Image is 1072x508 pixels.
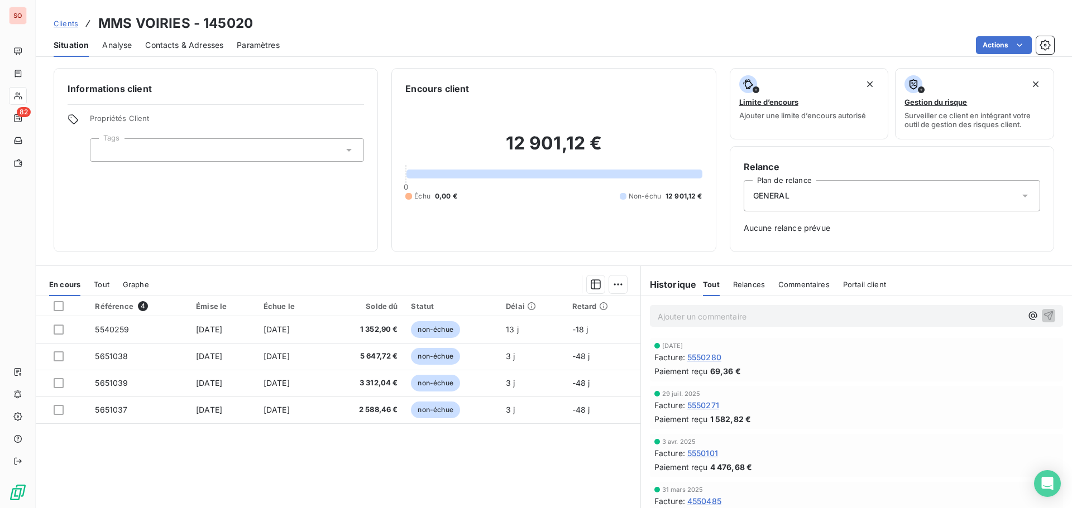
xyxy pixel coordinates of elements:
span: -48 j [572,351,590,361]
h6: Relance [744,160,1040,173]
span: Paiement reçu [654,413,708,425]
span: non-échue [411,375,460,391]
span: Paiement reçu [654,461,708,473]
span: 4 476,68 € [710,461,753,473]
span: Contacts & Adresses [145,40,223,51]
span: 3 j [506,405,515,414]
h6: Encours client [405,82,469,95]
span: 69,36 € [710,365,741,377]
span: 3 j [506,351,515,361]
span: 0 [404,182,408,191]
span: 5550101 [687,447,718,459]
div: Retard [572,302,634,311]
span: Commentaires [778,280,830,289]
span: Non-échu [629,191,661,201]
a: Clients [54,18,78,29]
div: Open Intercom Messenger [1034,470,1061,497]
span: [DATE] [196,378,222,388]
span: 29 juil. 2025 [662,390,701,397]
div: Solde dû [332,302,398,311]
span: 5651037 [95,405,127,414]
span: Paramètres [237,40,280,51]
span: [DATE] [196,405,222,414]
span: 0,00 € [435,191,457,201]
span: Portail client [843,280,886,289]
span: Facture : [654,447,685,459]
span: Facture : [654,351,685,363]
span: Graphe [123,280,149,289]
span: 3 avr. 2025 [662,438,696,445]
span: [DATE] [264,351,290,361]
button: Gestion du risqueSurveiller ce client en intégrant votre outil de gestion des risques client. [895,68,1054,139]
h6: Informations client [68,82,364,95]
span: Paiement reçu [654,365,708,377]
span: Surveiller ce client en intégrant votre outil de gestion des risques client. [904,111,1045,129]
span: -18 j [572,325,588,334]
span: Aucune relance prévue [744,222,1040,234]
span: 5651039 [95,378,128,388]
span: Clients [54,19,78,28]
span: Tout [94,280,109,289]
span: [DATE] [264,325,290,334]
span: Relances [733,280,765,289]
input: Ajouter une valeur [99,145,108,155]
div: SO [9,7,27,25]
span: Propriétés Client [90,114,364,129]
span: 12 901,12 € [666,191,702,201]
span: -48 j [572,405,590,414]
span: 5550280 [687,351,721,363]
span: 3 312,04 € [332,378,398,389]
button: Actions [976,36,1032,54]
span: [DATE] [196,351,222,361]
span: Analyse [102,40,132,51]
span: 82 [17,107,31,117]
span: 4550485 [687,495,721,507]
span: Facture : [654,495,685,507]
span: Situation [54,40,89,51]
h6: Historique [641,278,697,291]
span: 13 j [506,325,519,334]
span: [DATE] [264,378,290,388]
span: 2 588,46 € [332,404,398,415]
span: [DATE] [662,342,683,349]
span: Ajouter une limite d’encours autorisé [739,111,866,120]
span: Facture : [654,399,685,411]
span: 5550271 [687,399,719,411]
span: 5651038 [95,351,128,361]
img: Logo LeanPay [9,483,27,501]
span: -48 j [572,378,590,388]
span: [DATE] [264,405,290,414]
span: Gestion du risque [904,98,967,107]
span: 4 [138,301,148,311]
span: 1 352,90 € [332,324,398,335]
span: 3 j [506,378,515,388]
span: [DATE] [196,325,222,334]
span: 5 647,72 € [332,351,398,362]
span: non-échue [411,321,460,338]
div: Statut [411,302,492,311]
span: Tout [703,280,720,289]
span: GENERAL [753,190,789,201]
span: Limite d’encours [739,98,798,107]
span: non-échue [411,401,460,418]
button: Limite d’encoursAjouter une limite d’encours autorisé [730,68,889,139]
div: Émise le [196,302,250,311]
h2: 12 901,12 € [405,132,702,166]
span: 5540259 [95,325,129,334]
span: En cours [49,280,80,289]
span: 31 mars 2025 [662,486,703,493]
span: non-échue [411,348,460,365]
span: Échu [414,191,430,201]
div: Référence [95,301,183,311]
span: 1 582,82 € [710,413,752,425]
div: Délai [506,302,558,311]
h3: MMS VOIRIES - 145020 [98,13,253,33]
div: Échue le [264,302,318,311]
